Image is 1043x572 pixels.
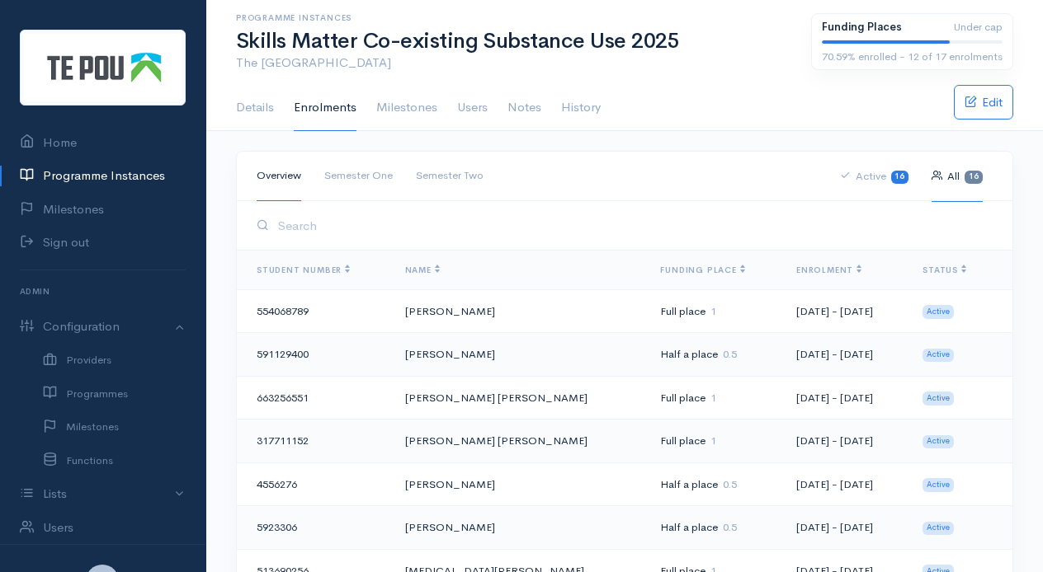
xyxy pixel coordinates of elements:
[507,85,541,131] a: Notes
[647,333,783,377] td: Half a place
[954,19,1003,35] span: Under cap
[236,85,274,131] a: Details
[561,85,601,131] a: History
[783,420,909,463] td: [DATE] - [DATE]
[923,478,954,491] span: Active
[237,506,392,550] td: 5923306
[647,462,783,506] td: Half a place
[237,420,392,463] td: 317711152
[457,85,488,131] a: Users
[392,289,648,333] td: [PERSON_NAME]
[237,333,392,377] td: 591129400
[237,376,392,420] td: 663256551
[257,151,301,201] a: Overview
[894,171,904,181] b: 16
[273,209,993,242] input: Search
[376,85,437,131] a: Milestones
[647,376,783,420] td: Full place
[647,289,783,333] td: Full place
[954,85,1013,120] a: Edit
[969,171,979,181] b: 16
[783,506,909,550] td: [DATE] - [DATE]
[392,420,648,463] td: [PERSON_NAME] [PERSON_NAME]
[392,333,648,377] td: [PERSON_NAME]
[294,85,356,131] a: Enrolments
[923,391,954,405] span: Active
[796,265,861,275] span: Enrolment
[257,265,350,275] span: Student Number
[405,265,440,275] span: Name
[840,151,909,202] a: Active16
[710,304,716,318] span: 1
[416,151,484,201] a: Semester Two
[923,305,954,318] span: Active
[647,420,783,463] td: Full place
[923,265,966,275] span: Status
[710,434,716,448] span: 1
[822,49,1003,65] div: 70.59% enrolled - 12 of 17 enrolments
[783,333,909,377] td: [DATE] - [DATE]
[923,435,954,448] span: Active
[710,391,716,405] span: 1
[20,30,186,105] img: Te Pou
[236,13,791,22] h6: Programme Instances
[324,151,393,201] a: Semester One
[660,265,744,275] span: Funding Place
[932,151,983,202] a: All16
[923,349,954,362] span: Active
[923,522,954,535] span: Active
[237,462,392,506] td: 4556276
[723,347,737,361] span: 0.5
[723,477,737,491] span: 0.5
[236,54,791,73] p: The [GEOGRAPHIC_DATA]
[647,506,783,550] td: Half a place
[20,280,186,302] h6: Admin
[392,462,648,506] td: [PERSON_NAME]
[783,376,909,420] td: [DATE] - [DATE]
[822,20,902,34] b: Funding Places
[237,289,392,333] td: 554068789
[392,506,648,550] td: [PERSON_NAME]
[392,376,648,420] td: [PERSON_NAME] [PERSON_NAME]
[723,520,737,534] span: 0.5
[236,30,791,54] h1: Skills Matter Co-existing Substance Use 2025
[783,462,909,506] td: [DATE] - [DATE]
[783,289,909,333] td: [DATE] - [DATE]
